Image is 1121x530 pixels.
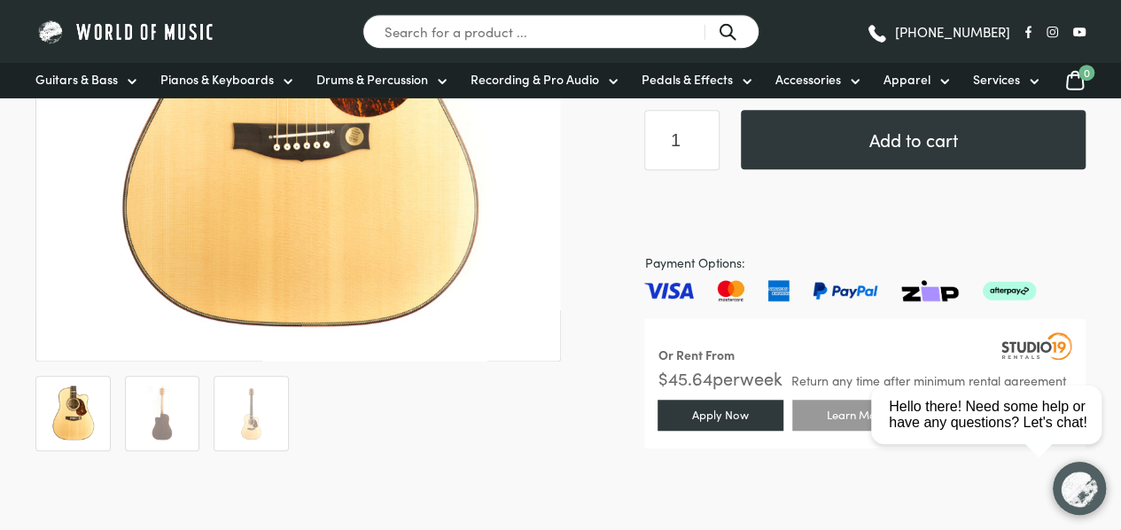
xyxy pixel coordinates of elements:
iframe: PayPal [644,191,1086,231]
div: Or Rent From [658,345,734,365]
iframe: Chat with our support team [864,335,1121,530]
span: $ 45.64 [658,365,712,390]
span: Pianos & Keyboards [160,70,274,89]
span: Payment Options: [644,253,1086,273]
span: Guitars & Bass [35,70,118,89]
img: Studio19 Rentals [1001,332,1072,359]
span: Accessories [775,70,841,89]
button: Add to cart [741,110,1086,169]
img: Pay with Master card, Visa, American Express and Paypal [644,280,1035,301]
img: Maton Messiah EM100C Acoustic/Electric Guitar [135,386,191,441]
img: Maton Messiah EM100C Acoustic/Electric Guitar [223,386,279,441]
span: Return any time after minimum rental agreement [790,374,1065,386]
span: per week [712,365,782,390]
a: Apply Now [658,400,783,431]
input: Search for a product ... [362,14,759,49]
span: 0 [1078,65,1094,81]
span: [PHONE_NUMBER] [895,25,1010,38]
span: Recording & Pro Audio [471,70,599,89]
img: World of Music [35,18,217,45]
a: [PHONE_NUMBER] [866,19,1010,45]
span: Apparel [884,70,930,89]
span: Pedals & Effects [642,70,733,89]
span: Drums & Percussion [316,70,428,89]
input: Product quantity [644,110,720,170]
img: Maton Messiah EM100C Acoustic/Electric Guitar [45,386,101,441]
a: Learn More [792,400,922,431]
span: Services [973,70,1020,89]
